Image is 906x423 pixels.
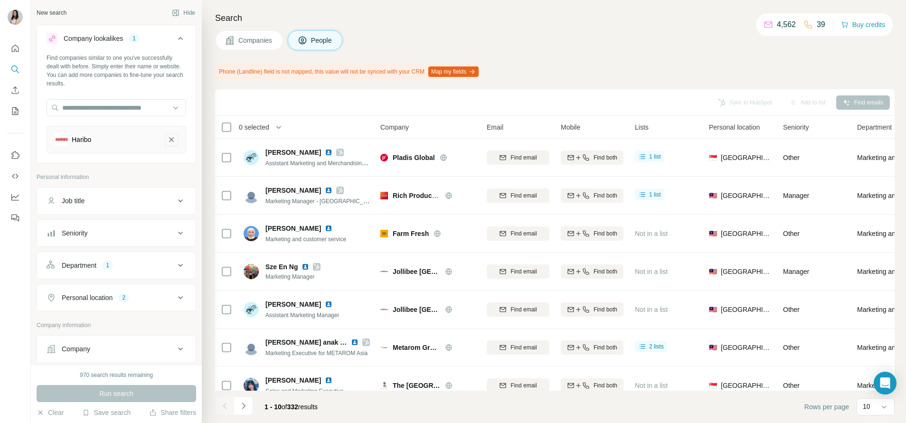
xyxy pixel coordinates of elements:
img: Avatar [244,226,259,241]
span: [PERSON_NAME] [265,186,321,195]
span: Assistant Marketing Manager [265,312,339,319]
button: Hide [165,6,202,20]
span: Marketing Manager - [GEOGRAPHIC_DATA] [265,197,379,205]
img: Logo of Metarom Group [380,344,388,351]
span: Farm Fresh [393,229,429,238]
span: Find both [594,343,617,352]
span: The [GEOGRAPHIC_DATA] [393,381,440,390]
button: Company [37,338,196,360]
img: LinkedIn logo [325,225,332,232]
button: Find email [487,150,549,165]
span: Mobile [561,122,580,132]
img: Logo of The Pine Garden [380,382,388,389]
div: Personal location [62,293,113,302]
button: Seniority [37,222,196,244]
img: LinkedIn logo [325,301,332,308]
div: Company lookalikes [64,34,123,43]
span: Find email [510,381,537,390]
span: Personal location [709,122,760,132]
img: Logo of Farm Fresh [380,230,388,237]
button: Buy credits [841,18,885,31]
span: Other [783,230,800,237]
img: Logo of Jollibee Malaysia [380,271,388,273]
span: Other [783,382,800,389]
span: Find email [510,153,537,162]
span: [GEOGRAPHIC_DATA] [721,343,772,352]
h4: Search [215,11,895,25]
span: Not in a list [635,382,668,389]
span: Not in a list [635,306,668,313]
span: 2 lists [649,342,664,351]
button: Navigate to next page [234,396,253,415]
div: Haribo [72,135,91,144]
button: Find both [561,226,623,241]
span: [GEOGRAPHIC_DATA] [721,191,772,200]
span: [GEOGRAPHIC_DATA] [721,229,772,238]
span: People [311,36,333,45]
img: Logo of Rich Products Corporation [380,192,388,199]
span: Marketing Manager [265,273,321,281]
span: Find email [510,229,537,238]
button: Use Surfe API [8,168,23,185]
button: Enrich CSV [8,82,23,99]
button: Save search [82,408,131,417]
span: Metarom Group [393,343,440,352]
img: Avatar [244,302,259,317]
span: [PERSON_NAME] anak [PERSON_NAME] [265,338,396,346]
img: Avatar [244,378,259,393]
button: Find both [561,188,623,203]
span: Other [783,306,800,313]
span: Find both [594,153,617,162]
img: LinkedIn logo [325,376,332,384]
span: Lists [635,122,649,132]
img: Logo of Pladis Global [380,154,388,161]
span: Find email [510,343,537,352]
span: 332 [287,403,298,411]
span: Find both [594,305,617,314]
span: Rich Products Corporation [393,192,478,199]
span: Sze En Ng [265,262,298,272]
span: Marketing Executive for METAROM Asia [265,350,368,357]
div: Seniority [62,228,87,238]
button: Find email [487,302,549,317]
span: Find email [510,305,537,314]
button: Haribo-remove-button [165,133,178,146]
span: 🇲🇾 [709,343,717,352]
span: Marketing and customer service [265,236,346,243]
span: Assistant Marketing and Merchandising Manager [265,159,389,167]
span: of [282,403,287,411]
span: 🇲🇾 [709,191,717,200]
span: Not in a list [635,268,668,275]
button: Use Surfe on LinkedIn [8,147,23,164]
span: [GEOGRAPHIC_DATA] [721,381,772,390]
button: Map my fields [428,66,479,77]
img: LinkedIn logo [351,338,359,346]
button: Feedback [8,209,23,226]
span: Find email [510,267,537,276]
span: [GEOGRAPHIC_DATA] [721,267,772,276]
span: Jollibee [GEOGRAPHIC_DATA] [393,305,440,314]
p: Personal information [37,173,196,181]
img: Logo of Jollibee Malaysia [380,309,388,310]
img: Avatar [244,340,259,355]
img: Avatar [244,188,259,203]
span: 1 list [649,152,661,161]
span: 1 - 10 [264,403,282,411]
span: [GEOGRAPHIC_DATA] [721,153,772,162]
span: Jollibee [GEOGRAPHIC_DATA] [393,267,440,276]
span: Find both [594,381,617,390]
div: Open Intercom Messenger [874,372,897,395]
span: Department [857,122,892,132]
button: Find email [487,340,549,355]
span: [GEOGRAPHIC_DATA] [721,305,772,314]
button: Find email [487,378,549,393]
button: Quick start [8,40,23,57]
span: [PERSON_NAME] [265,300,321,309]
span: Find email [510,191,537,200]
button: Clear [37,408,64,417]
span: 0 selected [239,122,269,132]
span: Companies [238,36,273,45]
button: Search [8,61,23,78]
span: Find both [594,191,617,200]
p: Company information [37,321,196,329]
